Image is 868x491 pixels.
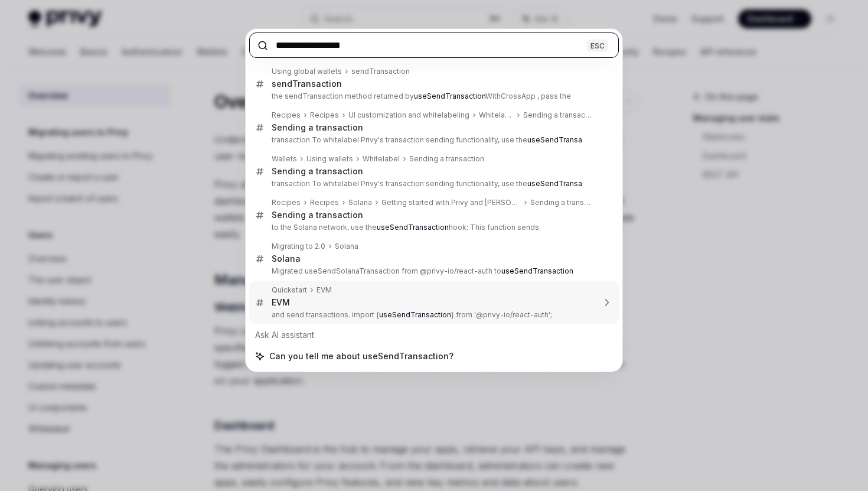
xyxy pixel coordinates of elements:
[272,135,594,145] p: transaction To whitelabel Privy's transaction sending functionality, use the
[377,223,449,232] b: useSendTransaction
[249,324,619,346] div: Ask AI assistant
[310,198,339,207] div: Recipes
[351,67,410,76] div: sendTransaction
[363,154,400,164] div: Whitelabel
[523,110,594,120] div: Sending a transaction
[272,310,594,320] p: and send transactions. import { } from '@privy-io/react-auth';
[272,122,363,133] div: Sending a transaction
[272,67,342,76] div: Using global wallets
[587,39,608,51] div: ESC
[479,110,514,120] div: Whitelabel
[348,110,469,120] div: UI customization and whitelabeling
[272,154,297,164] div: Wallets
[272,253,301,264] div: Solana
[272,110,301,120] div: Recipes
[272,242,325,251] div: Migrating to 2.0
[501,266,573,275] b: useSendTransaction
[335,242,358,251] div: Solana
[409,154,484,164] div: Sending a transaction
[272,223,594,232] p: to the Solana network, use the hook: This function sends
[272,266,594,276] p: Migrated useSendSolanaTransaction from @privy-io/react-auth to
[272,79,342,89] div: sendTransaction
[379,310,451,319] b: useSendTransaction
[269,350,453,362] span: Can you tell me about useSendTransaction?
[272,179,594,188] p: transaction To whitelabel Privy's transaction sending functionality, use the
[348,198,372,207] div: Solana
[527,135,582,144] b: useSendTransa
[316,285,332,295] div: EVM
[272,297,290,308] div: EVM
[310,110,339,120] div: Recipes
[527,179,582,188] b: useSendTransa
[530,198,594,207] div: Sending a transaction
[272,285,307,295] div: Quickstart
[272,210,363,220] div: Sending a transaction
[381,198,521,207] div: Getting started with Privy and [PERSON_NAME]
[414,92,485,100] b: useSendTransaction
[272,92,594,101] p: the sendTransaction method returned by WithCrossApp , pass the
[272,166,363,177] div: Sending a transaction
[272,198,301,207] div: Recipes
[306,154,353,164] div: Using wallets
